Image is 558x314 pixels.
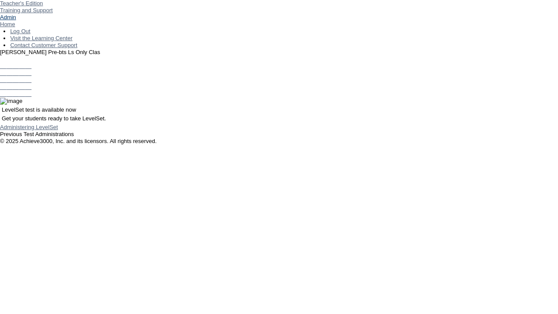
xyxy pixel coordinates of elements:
a: Visit the Learning Center [10,35,72,41]
p: LevelSet test is available now [2,106,556,113]
a: Log Out [10,28,30,34]
img: teacher_arrow_small.png [53,7,56,10]
p: Get your students ready to take LevelSet. [2,115,556,122]
a: Contact Customer Support [10,42,77,48]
